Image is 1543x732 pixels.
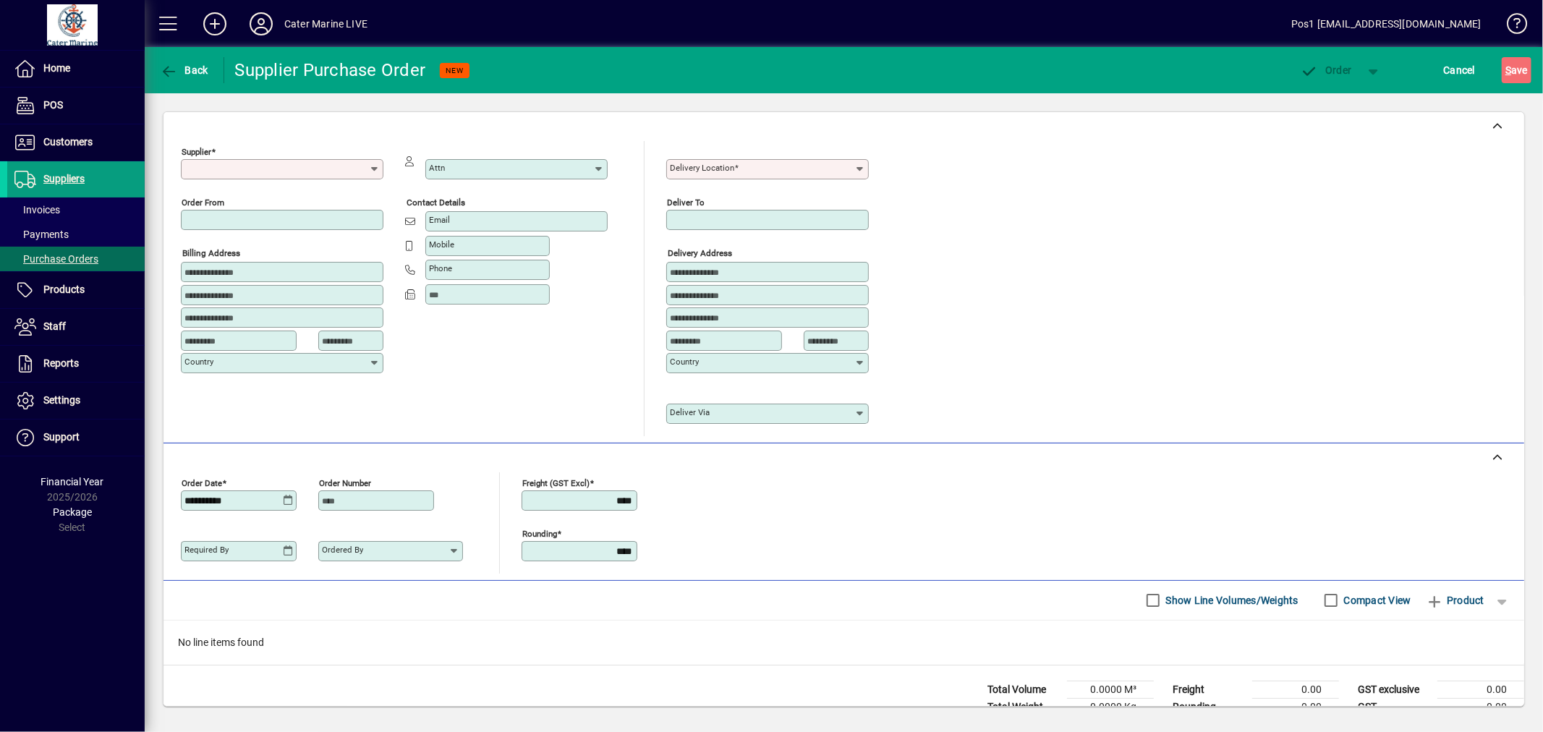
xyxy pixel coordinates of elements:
[7,88,145,124] a: POS
[1437,698,1524,715] td: 0.00
[7,420,145,456] a: Support
[14,204,60,216] span: Invoices
[1351,681,1437,698] td: GST exclusive
[156,57,212,83] button: Back
[429,239,454,250] mat-label: Mobile
[184,357,213,367] mat-label: Country
[284,12,367,35] div: Cater Marine LIVE
[43,62,70,74] span: Home
[14,253,98,265] span: Purchase Orders
[238,11,284,37] button: Profile
[182,477,222,488] mat-label: Order date
[43,284,85,295] span: Products
[235,59,426,82] div: Supplier Purchase Order
[7,124,145,161] a: Customers
[319,477,371,488] mat-label: Order number
[7,197,145,222] a: Invoices
[41,476,104,488] span: Financial Year
[1067,681,1154,698] td: 0.0000 M³
[980,681,1067,698] td: Total Volume
[1351,698,1437,715] td: GST
[1067,698,1154,715] td: 0.0000 Kg
[43,99,63,111] span: POS
[43,431,80,443] span: Support
[322,545,363,555] mat-label: Ordered by
[446,66,464,75] span: NEW
[184,545,229,555] mat-label: Required by
[192,11,238,37] button: Add
[43,320,66,332] span: Staff
[1444,59,1476,82] span: Cancel
[7,51,145,87] a: Home
[1293,57,1359,83] button: Order
[43,173,85,184] span: Suppliers
[1301,64,1352,76] span: Order
[670,357,699,367] mat-label: Country
[7,309,145,345] a: Staff
[7,383,145,419] a: Settings
[43,394,80,406] span: Settings
[1496,3,1525,50] a: Knowledge Base
[670,407,710,417] mat-label: Deliver via
[1440,57,1479,83] button: Cancel
[1165,681,1252,698] td: Freight
[667,197,705,208] mat-label: Deliver To
[1437,681,1524,698] td: 0.00
[14,229,69,240] span: Payments
[53,506,92,518] span: Package
[182,197,224,208] mat-label: Order from
[522,477,590,488] mat-label: Freight (GST excl)
[1505,64,1511,76] span: S
[429,263,452,273] mat-label: Phone
[145,57,224,83] app-page-header-button: Back
[522,528,557,538] mat-label: Rounding
[1252,681,1339,698] td: 0.00
[1163,593,1298,608] label: Show Line Volumes/Weights
[1165,698,1252,715] td: Rounding
[7,222,145,247] a: Payments
[7,346,145,382] a: Reports
[43,357,79,369] span: Reports
[670,163,734,173] mat-label: Delivery Location
[429,163,445,173] mat-label: Attn
[1291,12,1482,35] div: Pos1 [EMAIL_ADDRESS][DOMAIN_NAME]
[1252,698,1339,715] td: 0.00
[43,136,93,148] span: Customers
[160,64,208,76] span: Back
[1505,59,1528,82] span: ave
[429,215,450,225] mat-label: Email
[182,147,211,157] mat-label: Supplier
[7,247,145,271] a: Purchase Orders
[1341,593,1411,608] label: Compact View
[1502,57,1531,83] button: Save
[7,272,145,308] a: Products
[163,621,1524,665] div: No line items found
[980,698,1067,715] td: Total Weight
